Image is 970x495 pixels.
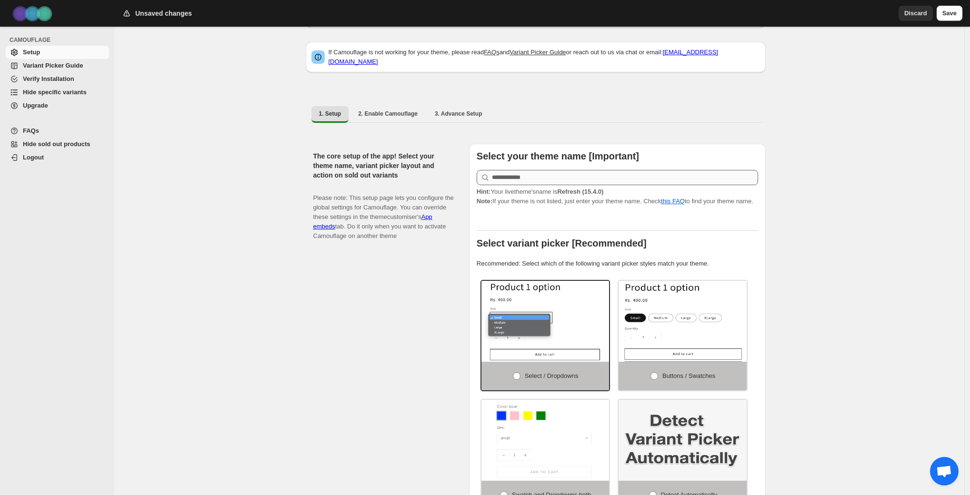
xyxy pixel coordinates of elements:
[6,59,109,72] a: Variant Picker Guide
[6,99,109,112] a: Upgrade
[6,86,109,99] a: Hide specific variants
[23,89,87,96] span: Hide specific variants
[477,238,647,248] b: Select variant picker [Recommended]
[10,36,110,44] span: CAMOUFLAGE
[904,9,927,18] span: Discard
[313,151,454,180] h2: The core setup of the app! Select your theme name, variant picker layout and action on sold out v...
[619,281,747,362] img: Buttons / Swatches
[510,49,566,56] a: Variant Picker Guide
[557,188,603,195] strong: Refresh (15.4.0)
[23,49,40,56] span: Setup
[481,281,610,362] img: Select / Dropdowns
[619,400,747,481] img: Detect Automatically
[525,372,579,379] span: Select / Dropdowns
[662,372,715,379] span: Buttons / Swatches
[477,188,491,195] strong: Hint:
[6,151,109,164] a: Logout
[319,110,341,118] span: 1. Setup
[6,124,109,138] a: FAQs
[358,110,418,118] span: 2. Enable Camouflage
[6,138,109,151] a: Hide sold out products
[23,140,90,148] span: Hide sold out products
[481,400,610,481] img: Swatch and Dropdowns both
[23,154,44,161] span: Logout
[477,188,604,195] span: Your live theme's name is
[942,9,957,18] span: Save
[23,102,48,109] span: Upgrade
[899,6,933,21] button: Discard
[477,198,492,205] strong: Note:
[329,48,760,67] p: If Camouflage is not working for your theme, please read and or reach out to us via chat or email:
[484,49,500,56] a: FAQs
[435,110,482,118] span: 3. Advance Setup
[477,259,758,268] p: Recommended: Select which of the following variant picker styles match your theme.
[135,9,192,18] h2: Unsaved changes
[23,62,83,69] span: Variant Picker Guide
[661,198,685,205] a: this FAQ
[6,72,109,86] a: Verify Installation
[6,46,109,59] a: Setup
[313,184,454,241] p: Please note: This setup page lets you configure the global settings for Camouflage. You can overr...
[477,151,639,161] b: Select your theme name [Important]
[23,75,74,82] span: Verify Installation
[477,187,758,206] p: If your theme is not listed, just enter your theme name. Check to find your theme name.
[930,457,959,485] div: Open chat
[937,6,962,21] button: Save
[23,127,39,134] span: FAQs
